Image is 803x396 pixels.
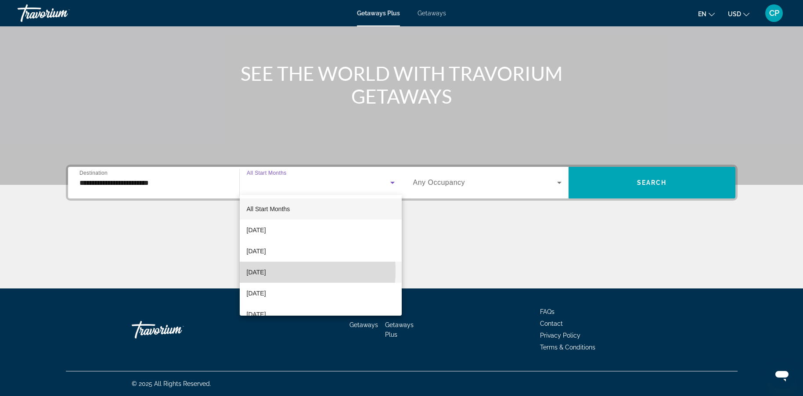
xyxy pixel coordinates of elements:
[247,309,266,320] span: [DATE]
[247,267,266,277] span: [DATE]
[247,225,266,235] span: [DATE]
[768,361,796,389] iframe: Button to launch messaging window
[247,205,290,212] span: All Start Months
[247,288,266,299] span: [DATE]
[247,246,266,256] span: [DATE]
